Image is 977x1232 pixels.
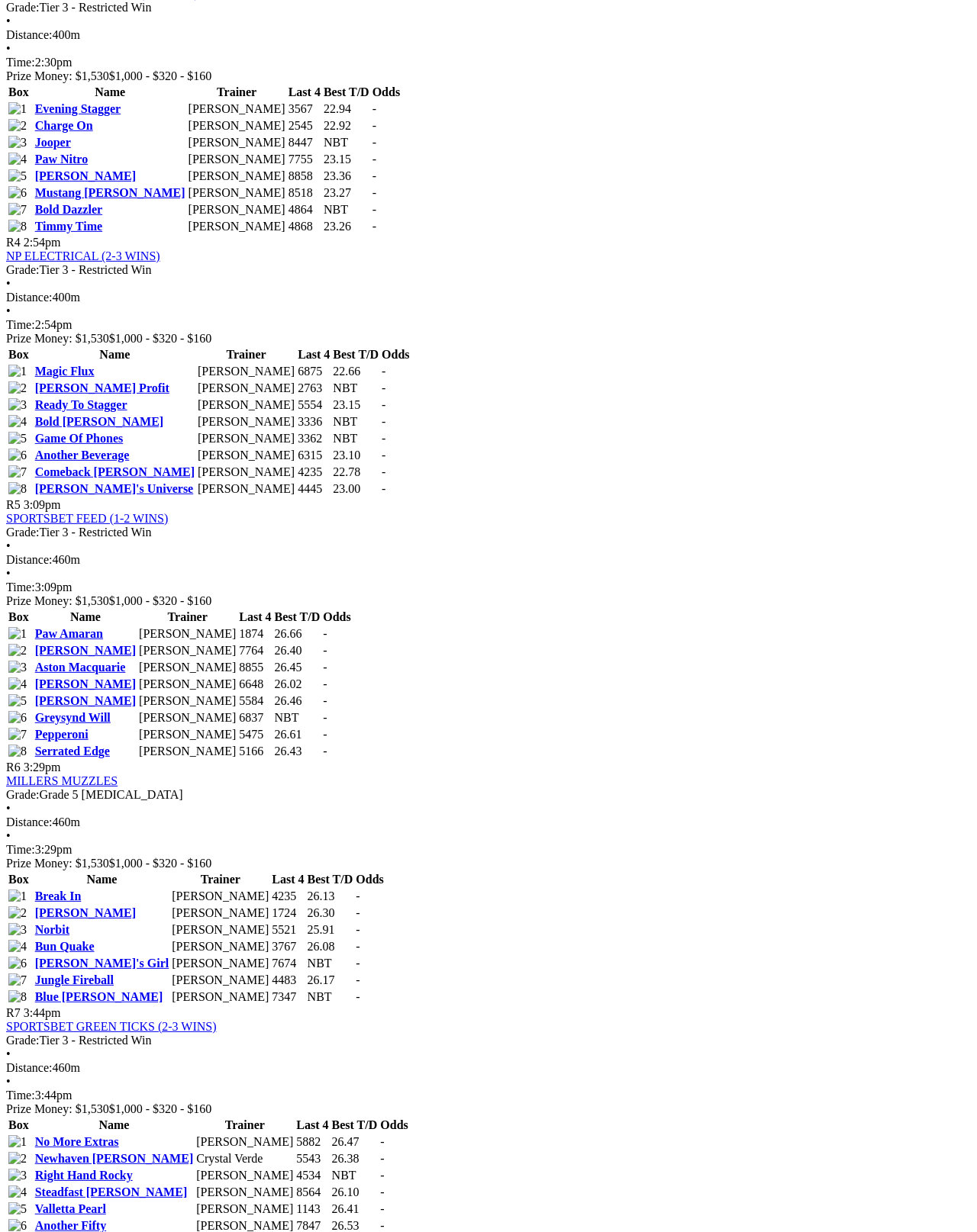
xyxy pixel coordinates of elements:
[8,415,27,429] img: 4
[356,957,360,970] span: -
[8,889,27,903] img: 1
[6,581,971,594] div: 3:09pm
[271,989,305,1005] td: 7347
[34,872,170,887] th: Name
[35,940,95,953] a: Bun Quake
[24,498,61,511] span: 3:09pm
[188,202,286,217] td: [PERSON_NAME]
[35,1185,188,1198] a: Steadfast [PERSON_NAME]
[323,118,370,133] td: 22.92
[355,872,384,887] th: Odds
[273,744,321,759] td: 26.43
[8,957,27,970] img: 6
[372,169,376,182] span: -
[35,677,136,690] a: [PERSON_NAME]
[35,169,136,182] a: [PERSON_NAME]
[24,1006,61,1019] span: 3:44pm
[307,973,354,988] td: 26.17
[35,203,102,216] a: Bold Dazzler
[6,56,35,69] span: Time:
[197,414,295,429] td: [PERSON_NAME]
[288,185,321,201] td: 8518
[188,169,286,184] td: [PERSON_NAME]
[8,203,27,217] img: 7
[6,553,52,566] span: Distance:
[307,939,354,954] td: 26.08
[382,465,385,478] span: -
[6,526,40,539] span: Grade:
[35,136,71,149] a: Jooper
[24,761,61,774] span: 3:29pm
[297,381,331,396] td: 2763
[171,922,269,938] td: [PERSON_NAME]
[6,1034,40,1047] span: Grade:
[188,185,286,201] td: [PERSON_NAME]
[297,414,331,429] td: 3336
[288,202,321,217] td: 4864
[188,118,286,133] td: [PERSON_NAME]
[6,42,11,55] span: •
[34,1118,195,1133] th: Name
[8,627,27,641] img: 1
[271,939,305,954] td: 3767
[323,644,327,657] span: -
[332,465,379,480] td: 22.78
[295,1118,329,1133] th: Last 4
[6,553,971,567] div: 460m
[382,365,385,378] span: -
[35,728,89,741] a: Pepperoni
[297,448,331,463] td: 6315
[35,365,95,378] a: Magic Flux
[6,249,160,262] a: NP ELECTRICAL (2-3 WINS)
[307,872,354,887] th: Best T/D
[6,236,21,249] span: R4
[332,414,379,429] td: NBT
[197,481,295,497] td: [PERSON_NAME]
[8,102,27,116] img: 1
[332,381,379,396] td: NBT
[35,465,195,478] a: Comeback [PERSON_NAME]
[197,364,295,379] td: [PERSON_NAME]
[332,347,379,362] th: Best T/D
[356,973,360,986] span: -
[8,169,27,183] img: 5
[6,1034,971,1047] div: Tier 3 - Restricted Win
[323,101,370,117] td: 22.94
[6,802,11,815] span: •
[6,594,971,608] div: Prize Money: $1,530
[288,135,321,150] td: 8447
[35,923,69,936] a: Norbit
[6,788,40,801] span: Grade:
[6,291,971,304] div: 400m
[238,744,272,759] td: 5166
[6,1089,35,1102] span: Time:
[35,449,130,462] a: Another Beverage
[195,1168,294,1183] td: [PERSON_NAME]
[382,415,385,428] span: -
[6,332,971,346] div: Prize Money: $1,530
[35,627,103,640] a: Paw Amaran
[6,1089,971,1102] div: 3:44pm
[8,432,27,446] img: 5
[6,263,971,277] div: Tier 3 - Restricted Win
[271,922,305,938] td: 5521
[288,152,321,167] td: 7755
[238,660,272,675] td: 8855
[6,291,52,304] span: Distance:
[8,610,29,623] span: Box
[6,581,35,593] span: Time:
[297,347,331,362] th: Last 4
[6,1061,52,1074] span: Distance:
[6,512,168,525] a: SPORTSBET FEED (1-2 WINS)
[372,119,376,132] span: -
[8,348,29,361] span: Box
[8,644,27,658] img: 2
[6,69,971,83] div: Prize Money: $1,530
[138,710,237,725] td: [PERSON_NAME]
[35,432,124,445] a: Game Of Phones
[271,872,305,887] th: Last 4
[271,906,305,921] td: 1724
[372,153,376,166] span: -
[307,956,354,971] td: NBT
[380,1135,384,1148] span: -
